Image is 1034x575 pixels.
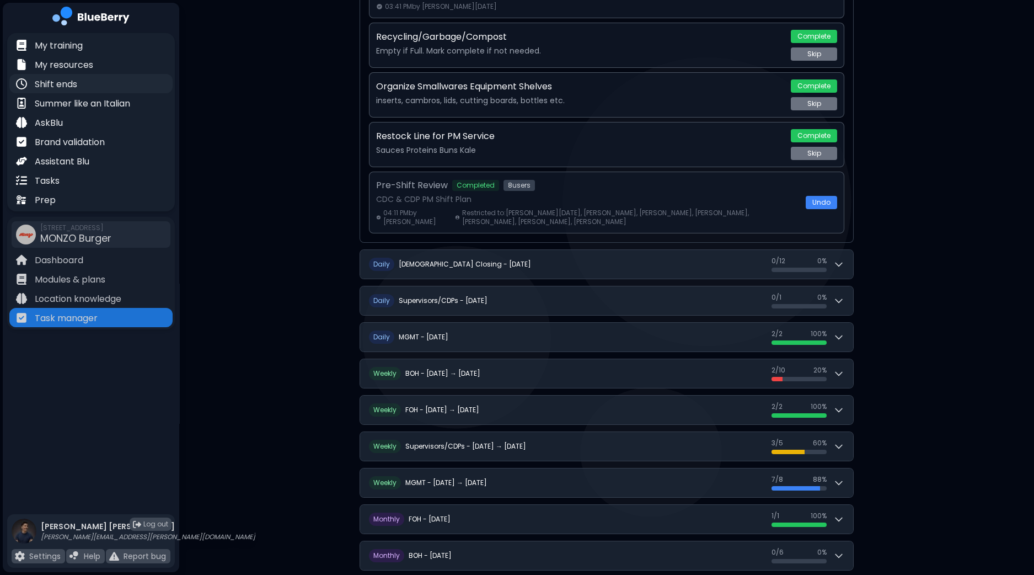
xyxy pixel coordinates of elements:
p: Recycling/Garbage/Compost [376,30,507,44]
img: file icon [69,551,79,561]
img: file icon [16,194,27,205]
span: 0 / 12 [772,257,785,265]
span: 100 % [811,512,827,520]
img: file icon [16,175,27,186]
img: file icon [16,78,27,89]
span: onthly [379,551,400,560]
span: 0 % [817,257,827,265]
span: 04:11 PM by [PERSON_NAME] [383,209,448,226]
button: Undo [806,196,837,209]
span: 2 / 2 [772,329,783,338]
span: W [369,440,401,453]
button: Skip [791,147,837,160]
img: file icon [16,293,27,304]
p: Dashboard [35,254,83,267]
p: [PERSON_NAME][EMAIL_ADDRESS][PERSON_NAME][DOMAIN_NAME] [41,533,255,541]
img: file icon [16,40,27,51]
span: 88 % [813,475,827,484]
p: Sauces Proteins Buns Kale [376,145,784,155]
span: aily [378,332,390,342]
span: [STREET_ADDRESS] [40,223,111,232]
span: aily [378,259,390,269]
p: Assistant Blu [35,155,89,168]
span: D [369,294,394,307]
span: 0 % [817,548,827,557]
img: file icon [16,274,27,285]
img: file icon [109,551,119,561]
h2: MGMT - [DATE] → [DATE] [405,478,487,487]
img: file icon [16,156,27,167]
p: Help [84,551,100,561]
span: onthly [379,514,400,524]
img: file icon [16,136,27,147]
h2: [DEMOGRAPHIC_DATA] Closing - [DATE] [399,260,531,269]
span: 0 / 1 [772,293,781,302]
p: Pre-Shift Review [376,179,448,192]
button: Daily[DEMOGRAPHIC_DATA] Closing - [DATE]0/120% [360,250,853,279]
p: My training [35,39,83,52]
span: W [369,403,401,417]
h2: MGMT - [DATE] [399,333,448,342]
span: 2 / 2 [772,402,783,411]
p: Summer like an Italian [35,97,130,110]
p: Prep [35,194,56,207]
span: Completed [452,180,499,191]
img: company thumbnail [16,225,36,244]
span: Log out [143,520,168,529]
p: Settings [29,551,61,561]
span: 8 user s [503,180,535,191]
img: company logo [52,7,130,29]
p: Organize Smallwares Equipment Shelves [376,80,552,93]
button: Skip [791,47,837,61]
p: inserts, cambros, lids, cutting boards, bottles etc. [376,95,784,105]
p: Empty if Full. Mark complete if not needed. [376,46,784,56]
p: [PERSON_NAME] [PERSON_NAME] [41,521,255,531]
img: profile photo [12,519,36,555]
h2: Supervisors/CDPs - [DATE] [399,296,487,305]
button: WeeklyFOH - [DATE] → [DATE]2/2100% [360,396,853,424]
button: MonthlyBOH - [DATE]0/60% [360,541,853,570]
p: CDC & CDP PM Shift Plan [376,194,799,204]
span: eekly [380,478,397,487]
span: 100 % [811,402,827,411]
span: 60 % [813,439,827,448]
p: Tasks [35,174,60,188]
button: MonthlyFOH - [DATE]1/1100% [360,505,853,534]
span: eekly [380,441,397,451]
button: DailyMGMT - [DATE]2/2100% [360,323,853,352]
p: Location knowledge [35,292,121,306]
p: Modules & plans [35,273,105,286]
img: file icon [16,98,27,109]
span: eekly [380,405,397,414]
span: 7 / 8 [772,475,783,484]
h2: BOH - [DATE] → [DATE] [405,369,480,378]
span: Restricted to: [PERSON_NAME][DATE], [PERSON_NAME], [PERSON_NAME], [PERSON_NAME], [PERSON_NAME], [... [462,209,799,226]
h2: BOH - [DATE] [409,551,452,560]
h2: FOH - [DATE] → [DATE] [405,406,479,414]
button: Skip [791,97,837,110]
img: file icon [16,117,27,128]
span: 2 / 10 [772,366,785,375]
img: logout [133,520,141,529]
p: Shift ends [35,78,77,91]
span: W [369,367,401,380]
h2: FOH - [DATE] [409,515,451,524]
span: 1 / 1 [772,512,779,520]
img: file icon [15,551,25,561]
button: DailySupervisors/CDPs - [DATE]0/10% [360,286,853,315]
h2: Supervisors/CDPs - [DATE] → [DATE] [405,442,526,451]
p: AskBlu [35,116,63,130]
p: Brand validation [35,136,105,149]
img: file icon [16,312,27,323]
span: M [369,549,404,562]
button: WeeklyBOH - [DATE] → [DATE]2/1020% [360,359,853,388]
span: eekly [380,369,397,378]
span: M [369,513,404,526]
span: 100 % [811,329,827,338]
span: 03:41 PM by [PERSON_NAME][DATE] [385,2,497,11]
button: Complete [791,129,837,142]
span: W [369,476,401,489]
p: Report bug [124,551,166,561]
span: D [369,331,394,344]
span: 0 % [817,293,827,302]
